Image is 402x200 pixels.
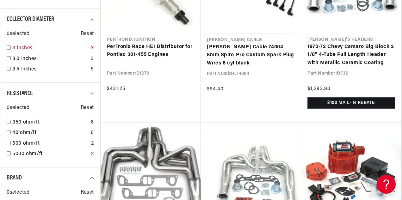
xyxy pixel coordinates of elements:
a: 3.0 Inches [12,55,88,63]
a: 3.5 Inches [12,65,88,74]
span: 0 selected [7,30,29,38]
div: 6 [91,118,94,127]
div: 2 [91,150,94,158]
a: 500 ohm/ft [12,140,89,148]
a: 5000 ohm/ft [12,150,89,158]
div: 3 [91,44,94,52]
span: Brand [7,175,22,181]
div: 3 [91,55,94,63]
a: 350 ohm/ft [12,118,88,127]
span: 0 selected [7,189,29,197]
span: Reset [81,30,94,38]
a: 40 ohm/ft [12,129,88,137]
div: 6 [91,129,94,137]
span: Reset [81,189,94,197]
a: 1970-72 Chevy Camaro Big Block 2 1/8" 4-Tube Full Length Header with Metallic Ceramic Coating [307,43,395,67]
a: [PERSON_NAME] Cable 74004 8mm Spiro-Pro Custom Spark Plug Wires 8 cyl black [207,43,295,68]
span: Resistance [7,90,33,97]
div: 2 [91,140,94,148]
span: Collector Diameter [7,16,54,22]
div: 5 [91,65,94,74]
span: 0 selected [7,104,29,112]
a: PerTronix Race HEI Distributor for Pontiac 301-455 Engines [107,43,195,59]
span: Reset [81,104,94,112]
a: 3 Inches [12,44,88,52]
